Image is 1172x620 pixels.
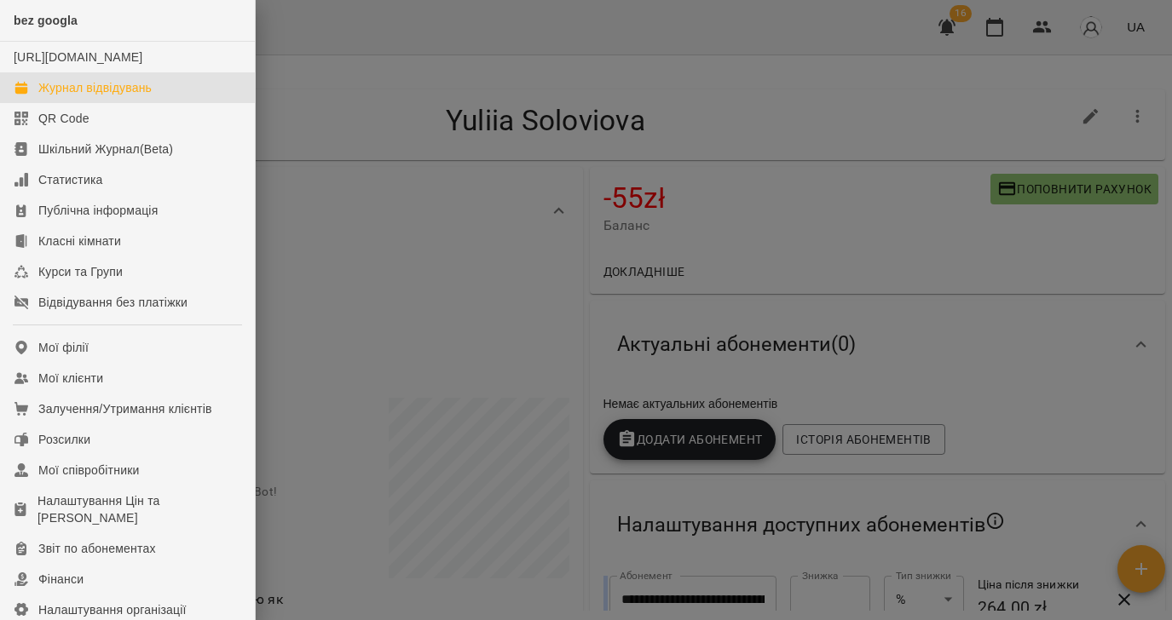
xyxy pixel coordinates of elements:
[38,141,173,158] div: Шкільний Журнал(Beta)
[38,232,121,250] div: Класні кімнати
[38,431,90,448] div: Розсилки
[38,202,158,219] div: Публічна інформація
[38,171,103,188] div: Статистика
[38,110,89,127] div: QR Code
[38,294,188,311] div: Відвідування без платіжки
[38,601,187,618] div: Налаштування організації
[38,540,156,557] div: Звіт по абонементах
[38,339,89,356] div: Мої філії
[38,400,212,417] div: Залучення/Утримання клієнтів
[38,462,140,479] div: Мої співробітники
[38,370,103,387] div: Мої клієнти
[38,492,241,526] div: Налаштування Цін та [PERSON_NAME]
[14,50,142,64] a: [URL][DOMAIN_NAME]
[38,263,123,280] div: Курси та Групи
[38,571,84,588] div: Фінанси
[14,14,78,27] span: bez googla
[38,79,152,96] div: Журнал відвідувань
